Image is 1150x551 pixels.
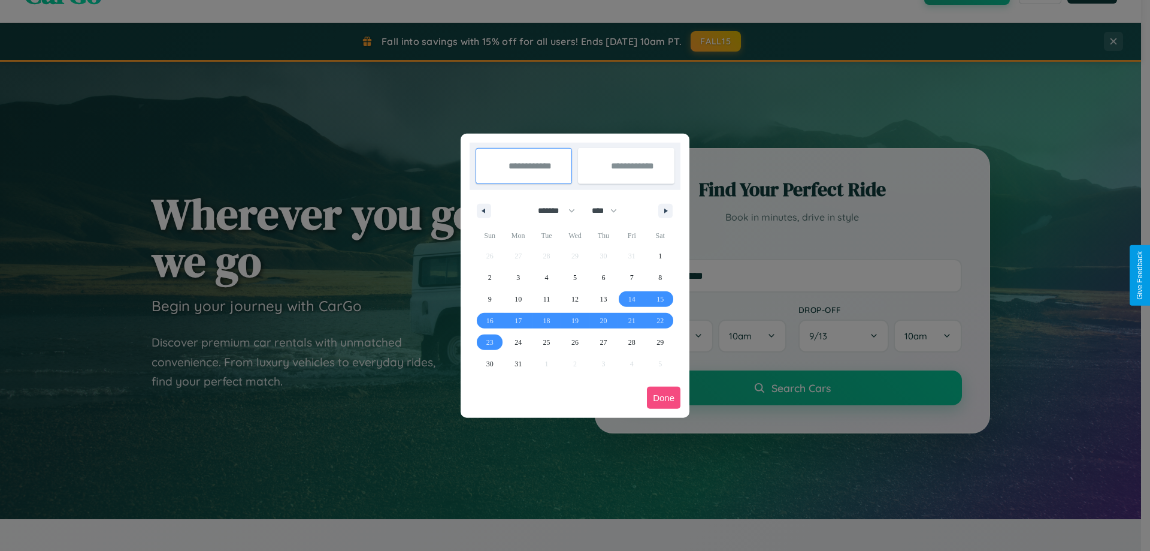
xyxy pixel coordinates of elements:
[589,288,618,310] button: 13
[618,288,646,310] button: 14
[561,226,589,245] span: Wed
[515,332,522,353] span: 24
[618,332,646,353] button: 28
[476,267,504,288] button: 2
[630,267,634,288] span: 7
[656,288,664,310] span: 15
[658,245,662,267] span: 1
[656,332,664,353] span: 29
[532,332,561,353] button: 25
[486,310,494,332] span: 16
[532,288,561,310] button: 11
[589,267,618,288] button: 6
[600,332,607,353] span: 27
[543,288,550,310] span: 11
[561,332,589,353] button: 26
[600,288,607,310] span: 13
[476,332,504,353] button: 23
[656,310,664,332] span: 22
[647,387,680,409] button: Done
[561,310,589,332] button: 19
[476,353,504,375] button: 30
[646,332,674,353] button: 29
[628,332,635,353] span: 28
[601,267,605,288] span: 6
[476,288,504,310] button: 9
[504,267,532,288] button: 3
[543,332,550,353] span: 25
[618,226,646,245] span: Fri
[646,267,674,288] button: 8
[571,310,579,332] span: 19
[488,267,492,288] span: 2
[600,310,607,332] span: 20
[646,226,674,245] span: Sat
[504,288,532,310] button: 10
[618,310,646,332] button: 21
[488,288,492,310] span: 9
[561,267,589,288] button: 5
[561,288,589,310] button: 12
[545,267,549,288] span: 4
[515,310,522,332] span: 17
[573,267,577,288] span: 5
[571,332,579,353] span: 26
[589,332,618,353] button: 27
[646,310,674,332] button: 22
[504,226,532,245] span: Mon
[504,310,532,332] button: 17
[646,245,674,267] button: 1
[515,353,522,375] span: 31
[589,226,618,245] span: Thu
[516,267,520,288] span: 3
[646,288,674,310] button: 15
[515,288,522,310] span: 10
[476,310,504,332] button: 16
[628,310,635,332] span: 21
[532,226,561,245] span: Tue
[618,267,646,288] button: 7
[504,353,532,375] button: 31
[1136,251,1144,300] div: Give Feedback
[543,310,550,332] span: 18
[532,310,561,332] button: 18
[486,332,494,353] span: 23
[476,226,504,245] span: Sun
[532,267,561,288] button: 4
[658,267,662,288] span: 8
[571,288,579,310] span: 12
[628,288,635,310] span: 14
[504,332,532,353] button: 24
[589,310,618,332] button: 20
[486,353,494,375] span: 30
